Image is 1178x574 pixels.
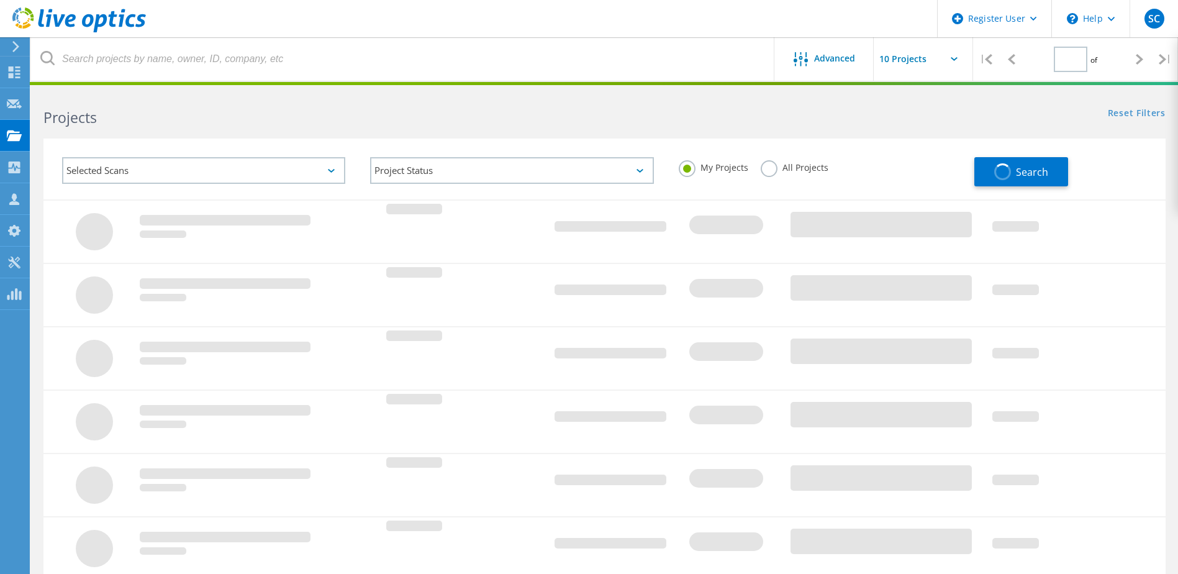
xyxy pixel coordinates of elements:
[370,157,653,184] div: Project Status
[814,54,855,63] span: Advanced
[973,37,999,81] div: |
[761,160,828,172] label: All Projects
[1067,13,1078,24] svg: \n
[679,160,748,172] label: My Projects
[1148,14,1160,24] span: SC
[12,26,146,35] a: Live Optics Dashboard
[1153,37,1178,81] div: |
[31,37,775,81] input: Search projects by name, owner, ID, company, etc
[1016,165,1048,179] span: Search
[1090,55,1097,65] span: of
[43,107,97,127] b: Projects
[974,157,1068,186] button: Search
[62,157,345,184] div: Selected Scans
[1108,109,1166,119] a: Reset Filters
